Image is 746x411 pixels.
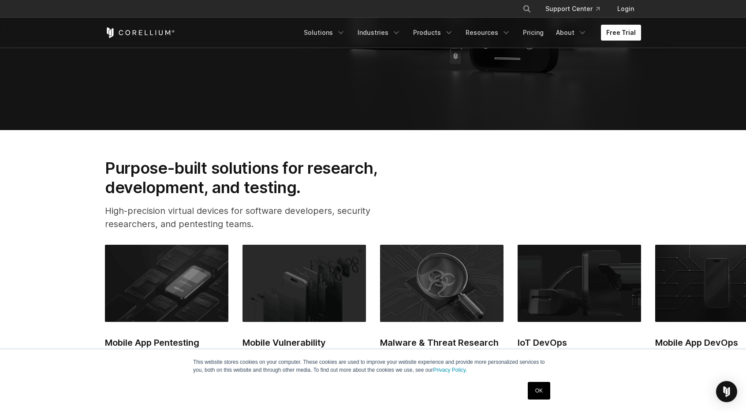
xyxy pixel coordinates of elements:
div: Navigation Menu [512,1,641,17]
h2: Mobile App Pentesting [105,336,228,349]
div: Open Intercom Messenger [716,381,737,402]
a: Login [610,1,641,17]
a: Free Trial [601,25,641,41]
h2: Purpose-built solutions for research, development, and testing. [105,158,406,198]
a: Industries [352,25,406,41]
a: Products [408,25,459,41]
button: Search [519,1,535,17]
a: Support Center [538,1,607,17]
h2: Mobile Vulnerability Research [242,336,366,362]
img: IoT DevOps [518,245,641,321]
h2: IoT DevOps [518,336,641,349]
img: Malware & Threat Research [380,245,504,321]
a: Solutions [298,25,351,41]
p: This website stores cookies on your computer. These cookies are used to improve your website expe... [193,358,553,374]
a: Resources [460,25,516,41]
h2: Malware & Threat Research [380,336,504,349]
div: Navigation Menu [298,25,641,41]
img: Mobile App Pentesting [105,245,228,321]
a: OK [528,382,550,400]
p: High-precision virtual devices for software developers, security researchers, and pentesting teams. [105,204,406,231]
a: Corellium Home [105,27,175,38]
a: Pricing [518,25,549,41]
img: Mobile Vulnerability Research [242,245,366,321]
a: About [551,25,592,41]
a: Privacy Policy. [433,367,467,373]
